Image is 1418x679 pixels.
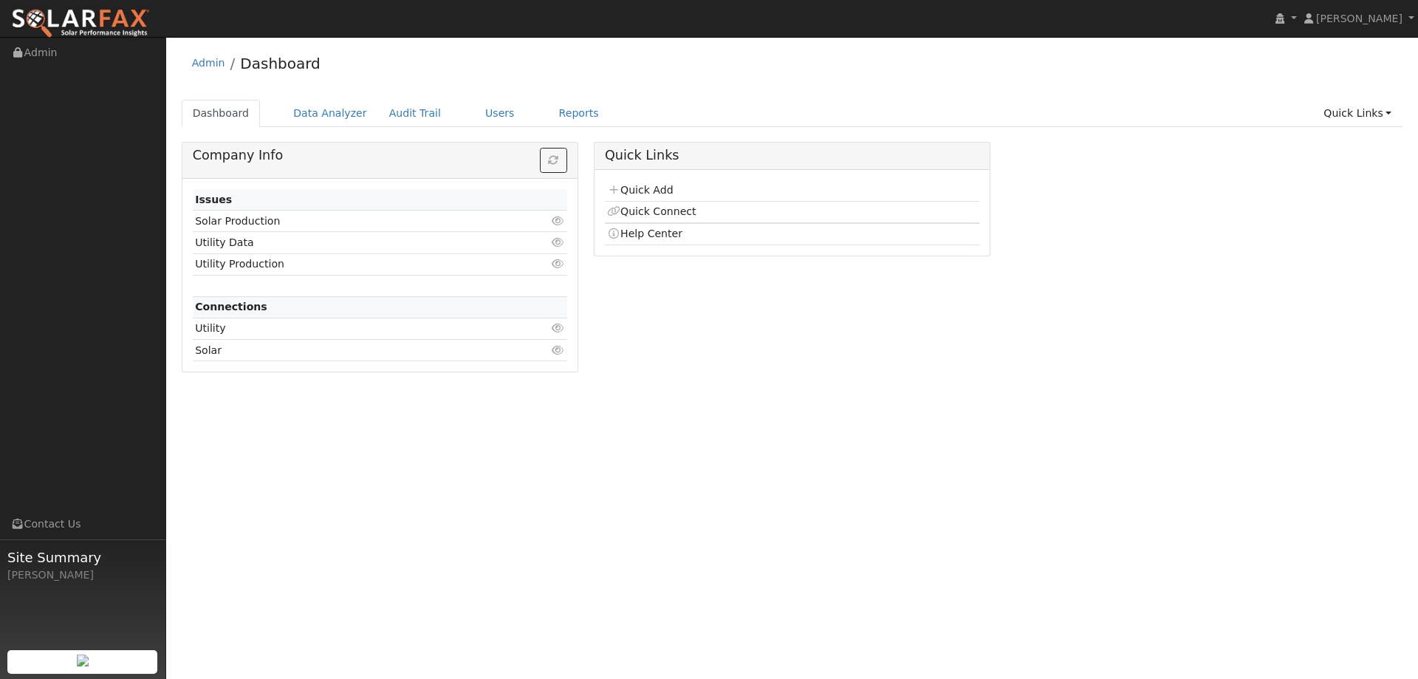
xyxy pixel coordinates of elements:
td: Utility Data [193,232,507,253]
td: Utility Production [193,253,507,275]
td: Solar Production [193,211,507,232]
h5: Company Info [193,148,567,163]
a: Quick Add [607,184,673,196]
a: Admin [192,57,225,69]
i: Click to view [552,259,565,269]
a: Help Center [607,228,682,239]
span: [PERSON_NAME] [1316,13,1402,24]
td: Utility [193,318,507,339]
a: Quick Links [1312,100,1402,127]
img: retrieve [77,655,89,666]
h5: Quick Links [605,148,979,163]
a: Quick Connect [607,205,696,217]
div: [PERSON_NAME] [7,567,158,583]
a: Dashboard [240,55,321,72]
img: SolarFax [11,8,150,39]
strong: Connections [195,301,267,313]
i: Click to view [552,345,565,355]
a: Data Analyzer [282,100,378,127]
strong: Issues [195,194,232,205]
a: Audit Trail [378,100,452,127]
a: Users [474,100,526,127]
i: Click to view [552,216,565,226]
a: Dashboard [182,100,261,127]
span: Site Summary [7,547,158,567]
i: Click to view [552,323,565,333]
i: Click to view [552,237,565,248]
a: Reports [548,100,610,127]
td: Solar [193,340,507,361]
